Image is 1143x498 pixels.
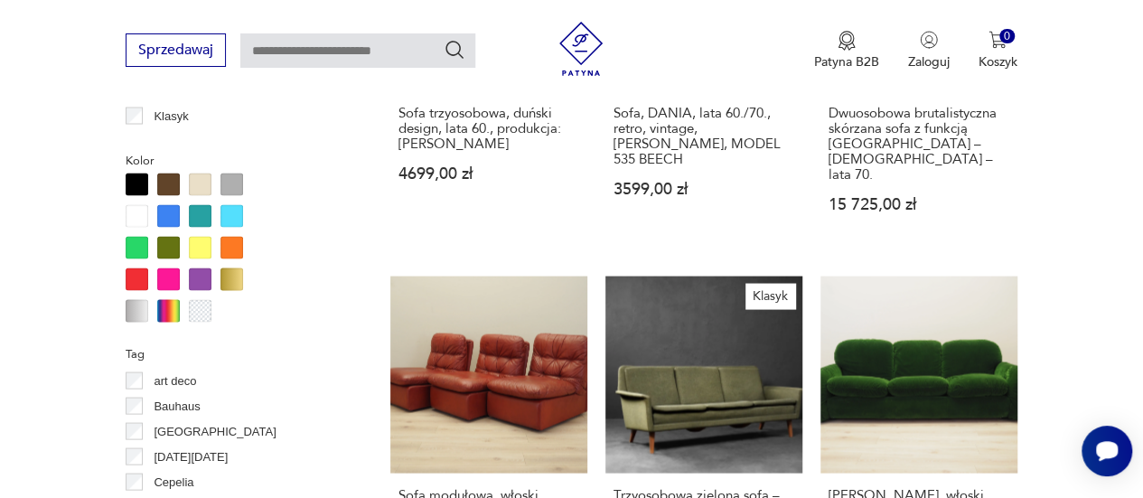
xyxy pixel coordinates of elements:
img: Patyna - sklep z meblami i dekoracjami vintage [554,22,608,76]
a: Ikona medaluPatyna B2B [814,31,879,70]
button: Patyna B2B [814,31,879,70]
button: Zaloguj [908,31,950,70]
p: 3599,00 zł [614,181,794,196]
p: Koszyk [979,53,1017,70]
p: [GEOGRAPHIC_DATA] [154,421,276,441]
a: Sprzedawaj [126,45,226,58]
p: Tag [126,343,347,363]
div: 0 [999,29,1015,44]
img: Ikonka użytkownika [920,31,938,49]
button: 0Koszyk [979,31,1017,70]
p: 4699,00 zł [398,165,579,181]
button: Szukaj [444,39,465,61]
p: Cepelia [154,472,193,492]
p: Zaloguj [908,53,950,70]
img: Ikona medalu [838,31,856,51]
h3: Sofa trzyosobowa, duński design, lata 60., produkcja: [PERSON_NAME] [398,105,579,151]
iframe: Smartsupp widget button [1082,426,1132,476]
p: 15 725,00 zł [829,196,1009,211]
p: Klasyk [154,106,188,126]
img: Ikona koszyka [988,31,1007,49]
p: Bauhaus [154,396,200,416]
h3: Sofa, DANIA, lata 60./70., retro, vintage, [PERSON_NAME], MODEL 535 BEECH [614,105,794,166]
h3: Dwuosobowa brutalistyczna skórzana sofa z funkcją [GEOGRAPHIC_DATA] – [DEMOGRAPHIC_DATA] – lata 70. [829,105,1009,182]
p: Patyna B2B [814,53,879,70]
p: [DATE][DATE] [154,446,228,466]
p: art deco [154,371,196,390]
button: Sprzedawaj [126,33,226,67]
p: Kolor [126,150,347,170]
